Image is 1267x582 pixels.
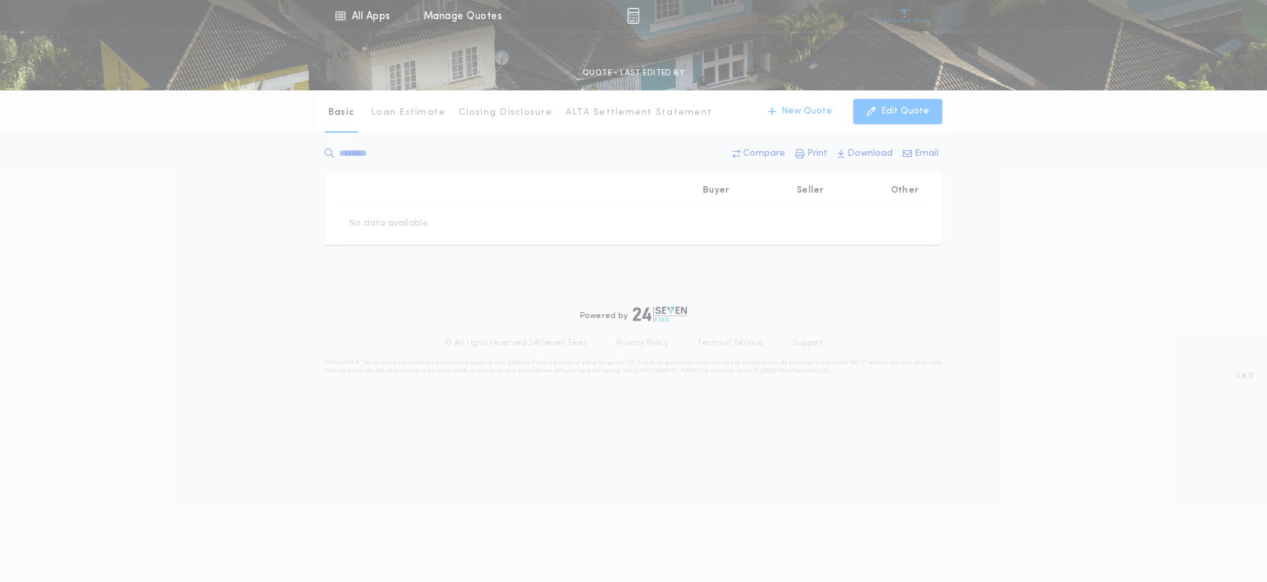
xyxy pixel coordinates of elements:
[698,338,763,348] a: Terms of Service
[899,142,942,166] button: Email
[743,147,785,160] p: Compare
[881,105,929,118] p: Edit Quote
[583,67,684,80] p: QUOTE - LAST EDITED BY
[325,359,942,375] p: DISCLAIMER: This estimate is provided for informational purposes only. 24|Seven Fees, a product o...
[635,368,700,373] a: [URL][DOMAIN_NAME]
[807,147,828,160] p: Print
[891,184,919,197] p: Other
[338,207,439,241] td: No data available
[627,8,639,24] img: img
[328,106,354,119] p: Basic
[1236,370,1254,382] span: 3.8.0
[703,184,729,197] p: Buyer
[833,142,897,166] button: Download
[755,99,845,124] button: New Quote
[616,338,669,348] a: Privacy Policy
[633,306,687,322] img: logo
[566,106,712,119] p: ALTA Settlement Statement
[580,306,687,322] div: Powered by
[459,106,552,119] p: Closing Disclosure
[445,338,587,348] p: © All rights reserved. 24|Seven Fees
[853,99,942,124] button: Edit Quote
[880,9,930,22] img: vs-icon
[915,147,938,160] p: Email
[791,142,831,166] button: Print
[371,106,445,119] p: Loan Estimate
[796,184,824,197] p: Seller
[847,147,893,160] p: Download
[781,105,832,118] p: New Quote
[793,338,822,348] a: Support
[729,142,789,166] button: Compare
